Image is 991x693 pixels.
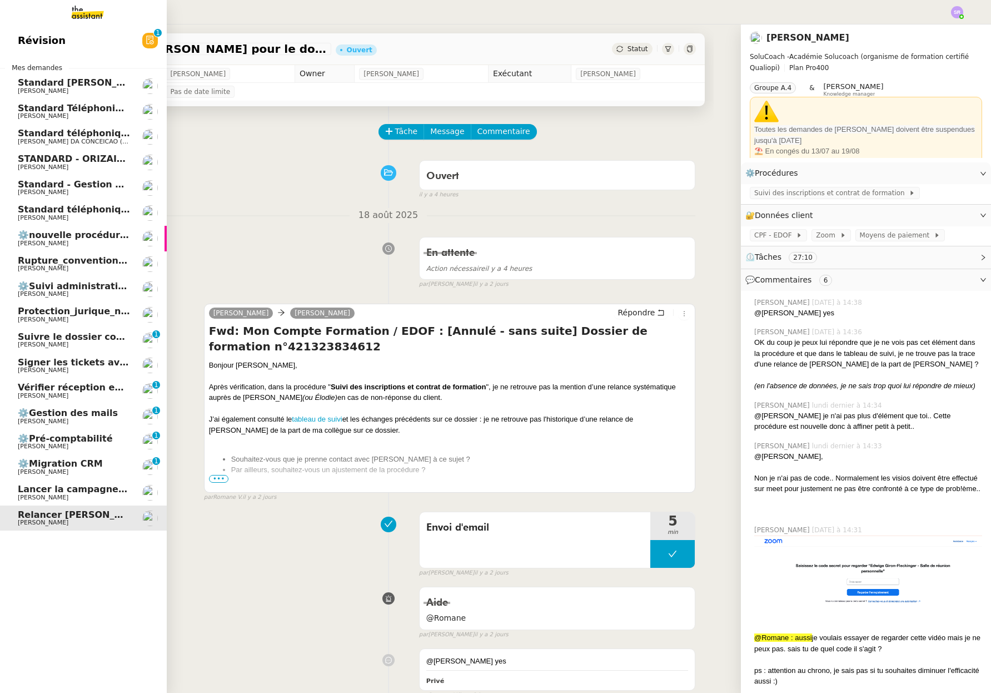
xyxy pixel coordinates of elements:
span: Standard Téléphonique - [PERSON_NAME]/Addingwell [18,103,286,113]
img: users%2FLb8tVVcnxkNxES4cleXP4rKNCSJ2%2Favatar%2F2ff4be35-2167-49b6-8427-565bfd2dd78c [142,358,158,373]
span: Mes demandes [5,62,69,73]
span: Tâches [755,253,781,261]
img: users%2FrZ9hsAwvZndyAxvpJrwIinY54I42%2Favatar%2FChatGPT%20Image%201%20aou%CC%82t%202025%2C%2011_1... [142,281,158,297]
nz-tag: Groupe A.4 [750,82,796,93]
app-user-label: Knowledge manager [824,82,884,97]
div: Réside à présent à LyonBinôme - Zoé & [PERSON_NAME] [754,157,978,168]
span: il y a 2 jours [242,493,276,502]
span: [PERSON_NAME] [18,494,68,501]
div: @[PERSON_NAME] je n'ai pas plus d'élément que toi.. Cette procédure est nouvelle donc à affiner p... [754,410,982,432]
nz-badge-sup: 1 [152,457,160,465]
span: [PERSON_NAME] [18,367,68,374]
a: tableau de suivi [292,415,342,423]
span: ⚙️Migration CRM [18,458,103,469]
span: [PERSON_NAME] [754,298,812,308]
span: [PERSON_NAME] [18,164,68,171]
nz-badge-sup: 1 [152,432,160,439]
img: users%2F0G3Vvnvi3TQv835PC6wL0iK4Q012%2Favatar%2F85e45ffa-4efd-43d5-9109-2e66efd3e965 [142,485,158,501]
span: [PERSON_NAME] [754,525,812,535]
div: ⛱️ En congés du 13/07 au 19/08 [754,146,978,157]
span: par [204,493,213,502]
div: ⚙️Procédures [741,162,991,184]
span: [PERSON_NAME] [363,68,419,80]
div: je voulais essayer de regarder cette vidéo mais je ne peux pas. sais tu de quel code il s'agit ? [754,632,982,654]
span: Relancer [PERSON_NAME] pour le dossier annulé [18,509,263,520]
p: 1 [154,381,158,391]
a: [PERSON_NAME] [766,32,849,43]
span: [DATE] à 14:36 [812,327,864,337]
nz-badge-sup: 1 [152,330,160,338]
span: & [809,82,814,97]
img: users%2FvXkuctLX0wUbD4cA8OSk7KI5fra2%2Favatar%2F858bcb8a-9efe-43bf-b7a6-dc9f739d6e70 [142,511,158,526]
span: [PERSON_NAME] [754,441,812,451]
span: [DATE] à 14:38 [812,298,864,308]
span: Pas de date limite [170,86,230,97]
div: 🔐Données client [741,205,991,226]
li: Par ailleurs, souhaitez-vous un ajustement de la procédure ? [231,464,691,476]
span: par [419,568,429,578]
span: ⚙️Gestion des mails [18,408,118,418]
span: lundi dernier à 14:34 [812,400,884,410]
span: Standard - Gestion des appels entrants - août 2025 [18,179,276,190]
span: Commentaire [477,125,530,138]
span: Tâche [395,125,418,138]
p: 1 [154,330,158,340]
span: Révision [18,32,66,49]
img: uploads%2F1755520254872%2Fb0eea82d-6549-4575-8925-8e98f24943b3%2FCapture%20d%E2%80%99e%CC%81cran%... [754,535,982,632]
span: Lancer la campagne de prospection [18,484,197,494]
span: [PERSON_NAME] [754,327,812,337]
span: SoluCoach -Académie Solucoach (organisme de formation certifié Qualiopi) [750,53,969,72]
img: users%2FrZ9hsAwvZndyAxvpJrwIinY54I42%2Favatar%2FChatGPT%20Image%201%20aou%CC%82t%202025%2C%2011_1... [142,256,158,272]
span: STANDARD - ORIZAIR - août 2025 [18,154,184,164]
small: [PERSON_NAME] [419,568,509,578]
span: Suivre le dossier comptable de Party'z [18,331,211,342]
a: [PERSON_NAME] [290,308,355,318]
strong: Suivi des inscriptions et contrat de formation [331,383,486,391]
div: Ouvert [347,47,372,53]
span: ••• [209,475,229,483]
td: Owner [295,65,355,83]
span: [PERSON_NAME] [213,309,269,317]
div: @[PERSON_NAME], [754,451,982,462]
em: (ou Élodie) [302,393,337,402]
span: Knowledge manager [824,91,875,97]
div: 💬Commentaires 6 [741,269,991,291]
span: 400 [816,64,829,72]
button: Répondre [614,306,669,319]
img: users%2FC9SBsJ0duuaSgpQFj5LgoEX8n0o2%2Favatar%2Fec9d51b8-9413-4189-adfb-7be4d8c96a3c [142,155,158,170]
span: En attente [426,248,475,258]
span: ⏲️ [745,253,826,261]
img: 26a0-fe0f@2x.png [754,100,779,124]
small: [PERSON_NAME] [419,280,509,289]
span: [PERSON_NAME] [18,290,68,298]
span: Message [430,125,464,138]
div: ⏲️Tâches 27:10 [741,246,991,268]
img: users%2FrZ9hsAwvZndyAxvpJrwIinY54I42%2Favatar%2FChatGPT%20Image%201%20aou%CC%82t%202025%2C%2011_1... [142,307,158,323]
img: users%2F9k5JzJCnaOPLgq8ENuQFCqpgtau1%2Favatar%2F1578847205545.jpeg [142,459,158,475]
span: [PERSON_NAME] [18,87,68,95]
span: Commentaires [755,275,811,284]
div: OK du coup je peux lui répondre que je ne vois pas cet élément dans la procédure et que dans le t... [754,337,982,370]
div: Bonjour [PERSON_NAME], [209,360,691,371]
span: Protection_jurique_ngaiboye_dossier_perso [18,306,234,316]
span: Toutes les demandes de [PERSON_NAME] doivent être suspendues jusqu'à [DATE] [754,100,978,145]
span: par [419,630,429,640]
span: Standard téléphonique - août 2025 [18,204,193,215]
li: Souhaitez-vous que je prenne contact avec [PERSON_NAME] à ce sujet ? [231,454,691,465]
img: svg [951,6,963,18]
span: il y a 2 jours [474,568,508,578]
small: [PERSON_NAME] [419,630,509,640]
nz-tag: 27:10 [789,252,817,263]
span: Répondre [617,307,655,318]
h4: Fwd: Mon Compte Formation / EDOF : [Annulé - sans suite] Dossier de formation n°421323834612 [209,323,691,354]
div: J’ai également consulté le et les échanges précédents sur ce dossier : je ne retrouve pas l'histo... [209,414,691,435]
span: CPF - EDOF [754,230,796,241]
p: 1 [154,407,158,417]
nz-tag: 6 [819,275,833,286]
p: 1 [154,457,158,467]
button: Message [424,124,471,140]
span: 5 [650,514,695,528]
span: Ouvert [426,171,459,181]
nz-badge-sup: 1 [154,29,162,37]
span: Relancer [PERSON_NAME] pour le dossier annulé [86,43,327,55]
